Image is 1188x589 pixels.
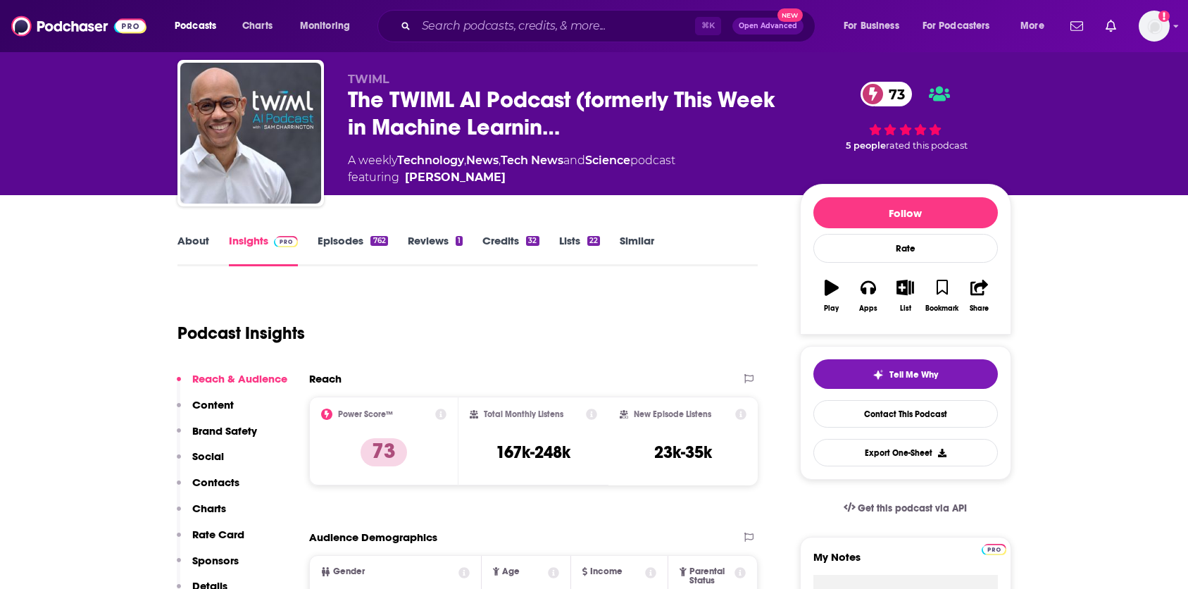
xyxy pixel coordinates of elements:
[361,438,407,466] p: 73
[861,82,912,106] a: 73
[391,10,829,42] div: Search podcasts, credits, & more...
[732,18,804,35] button: Open AdvancedNew
[585,154,630,167] a: Science
[482,234,539,266] a: Credits32
[846,140,886,151] span: 5 people
[813,234,998,263] div: Rate
[408,234,463,266] a: Reviews1
[961,271,997,321] button: Share
[177,554,239,580] button: Sponsors
[923,16,990,36] span: For Podcasters
[192,528,244,541] p: Rate Card
[175,16,216,36] span: Podcasts
[177,449,224,476] button: Social
[924,271,961,321] button: Bookmark
[192,424,257,438] p: Brand Safety
[834,15,917,37] button: open menu
[813,550,998,575] label: My Notes
[887,271,923,321] button: List
[309,531,437,544] h2: Audience Demographics
[496,442,570,463] h3: 167k-248k
[177,476,239,502] button: Contacts
[177,323,305,344] h1: Podcast Insights
[192,372,287,385] p: Reach & Audience
[397,154,464,167] a: Technology
[466,154,499,167] a: News
[813,271,850,321] button: Play
[192,554,239,567] p: Sponsors
[464,154,466,167] span: ,
[11,13,146,39] img: Podchaser - Follow, Share and Rate Podcasts
[886,140,968,151] span: rated this podcast
[800,73,1011,161] div: 73 5 peoplerated this podcast
[177,502,226,528] button: Charts
[859,304,877,313] div: Apps
[192,476,239,489] p: Contacts
[925,304,958,313] div: Bookmark
[484,409,563,419] h2: Total Monthly Listens
[1065,14,1089,38] a: Show notifications dropdown
[370,236,387,246] div: 762
[634,409,711,419] h2: New Episode Listens
[858,502,967,514] span: Get this podcast via API
[739,23,797,30] span: Open Advanced
[242,16,273,36] span: Charts
[832,491,979,526] a: Get this podcast via API
[416,15,695,37] input: Search podcasts, credits, & more...
[501,154,563,167] a: Tech News
[1139,11,1170,42] span: Logged in as inkhouseNYC
[499,154,501,167] span: ,
[1011,15,1062,37] button: open menu
[300,16,350,36] span: Monitoring
[695,17,721,35] span: ⌘ K
[318,234,387,266] a: Episodes762
[290,15,368,37] button: open menu
[654,442,712,463] h3: 23k-35k
[177,372,287,398] button: Reach & Audience
[233,15,281,37] a: Charts
[177,234,209,266] a: About
[873,369,884,380] img: tell me why sparkle
[1158,11,1170,22] svg: Add a profile image
[620,234,654,266] a: Similar
[1139,11,1170,42] button: Show profile menu
[177,424,257,450] button: Brand Safety
[348,169,675,186] span: featuring
[1020,16,1044,36] span: More
[813,197,998,228] button: Follow
[587,236,600,246] div: 22
[192,449,224,463] p: Social
[229,234,299,266] a: InsightsPodchaser Pro
[192,502,226,515] p: Charts
[813,359,998,389] button: tell me why sparkleTell Me Why
[813,439,998,466] button: Export One-Sheet
[348,73,389,86] span: TWIML
[405,169,506,186] a: Sam Charrington
[875,82,912,106] span: 73
[180,63,321,204] img: The TWIML AI Podcast (formerly This Week in Machine Learning & Artificial Intelligence)
[982,544,1006,555] img: Podchaser Pro
[456,236,463,246] div: 1
[982,542,1006,555] a: Pro website
[913,15,1011,37] button: open menu
[177,398,234,424] button: Content
[348,152,675,186] div: A weekly podcast
[844,16,899,36] span: For Business
[900,304,911,313] div: List
[850,271,887,321] button: Apps
[689,567,732,585] span: Parental Status
[177,528,244,554] button: Rate Card
[590,567,623,576] span: Income
[309,372,342,385] h2: Reach
[563,154,585,167] span: and
[526,236,539,246] div: 32
[813,400,998,428] a: Contact This Podcast
[889,369,938,380] span: Tell Me Why
[165,15,235,37] button: open menu
[274,236,299,247] img: Podchaser Pro
[824,304,839,313] div: Play
[1139,11,1170,42] img: User Profile
[502,567,520,576] span: Age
